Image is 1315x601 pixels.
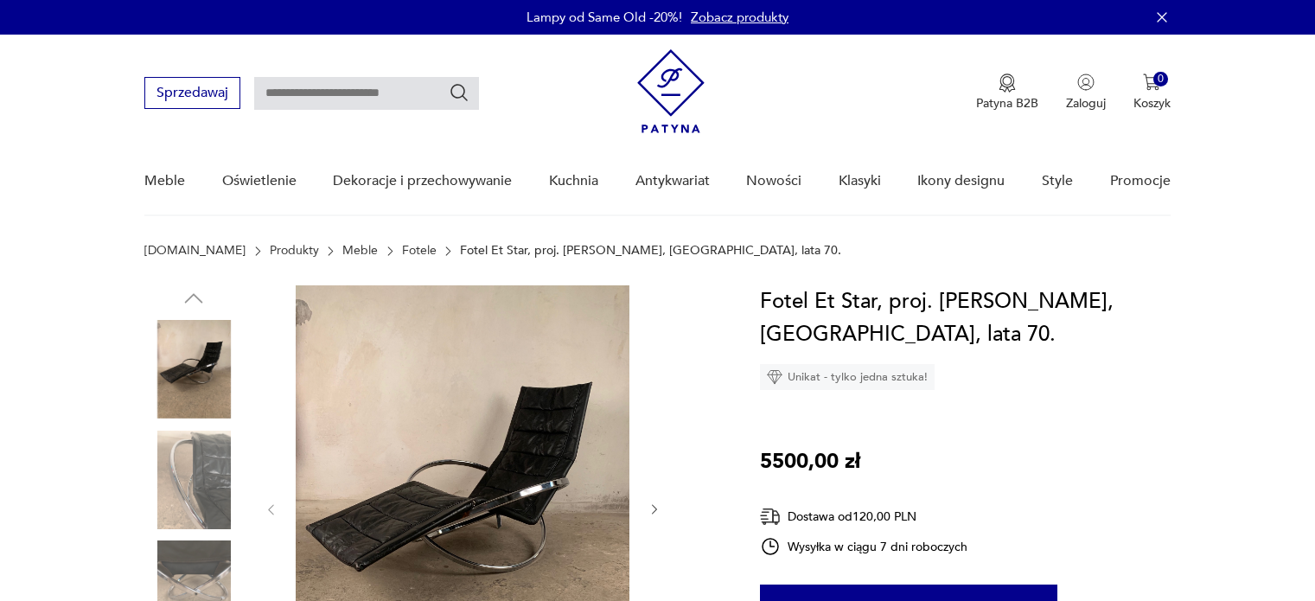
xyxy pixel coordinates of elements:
[222,148,297,214] a: Oświetlenie
[527,9,682,26] p: Lampy od Same Old -20%!
[767,369,782,385] img: Ikona diamentu
[144,148,185,214] a: Meble
[760,364,935,390] div: Unikat - tylko jedna sztuka!
[976,95,1038,112] p: Patyna B2B
[760,536,967,557] div: Wysyłka w ciągu 7 dni roboczych
[1133,74,1171,112] button: 0Koszyk
[760,506,967,527] div: Dostawa od 120,00 PLN
[760,285,1171,351] h1: Fotel Et Star, proj. [PERSON_NAME], [GEOGRAPHIC_DATA], lata 70.
[635,148,710,214] a: Antykwariat
[1133,95,1171,112] p: Koszyk
[1143,74,1160,91] img: Ikona koszyka
[637,49,705,133] img: Patyna - sklep z meblami i dekoracjami vintage
[760,445,860,478] p: 5500,00 zł
[976,74,1038,112] a: Ikona medaluPatyna B2B
[144,431,243,529] img: Zdjęcie produktu Fotel Et Star, proj. Roger Lecal, Holandia, lata 70.
[917,148,1005,214] a: Ikony designu
[691,9,788,26] a: Zobacz produkty
[1110,148,1171,214] a: Promocje
[144,88,240,100] a: Sprzedawaj
[839,148,881,214] a: Klasyki
[1153,72,1168,86] div: 0
[760,506,781,527] img: Ikona dostawy
[1066,74,1106,112] button: Zaloguj
[1066,95,1106,112] p: Zaloguj
[460,244,841,258] p: Fotel Et Star, proj. [PERSON_NAME], [GEOGRAPHIC_DATA], lata 70.
[1077,74,1095,91] img: Ikonka użytkownika
[270,244,319,258] a: Produkty
[144,320,243,419] img: Zdjęcie produktu Fotel Et Star, proj. Roger Lecal, Holandia, lata 70.
[333,148,512,214] a: Dekoracje i przechowywanie
[549,148,598,214] a: Kuchnia
[144,244,246,258] a: [DOMAIN_NAME]
[976,74,1038,112] button: Patyna B2B
[746,148,801,214] a: Nowości
[144,77,240,109] button: Sprzedawaj
[402,244,437,258] a: Fotele
[449,82,469,103] button: Szukaj
[1042,148,1073,214] a: Style
[342,244,378,258] a: Meble
[999,74,1016,93] img: Ikona medalu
